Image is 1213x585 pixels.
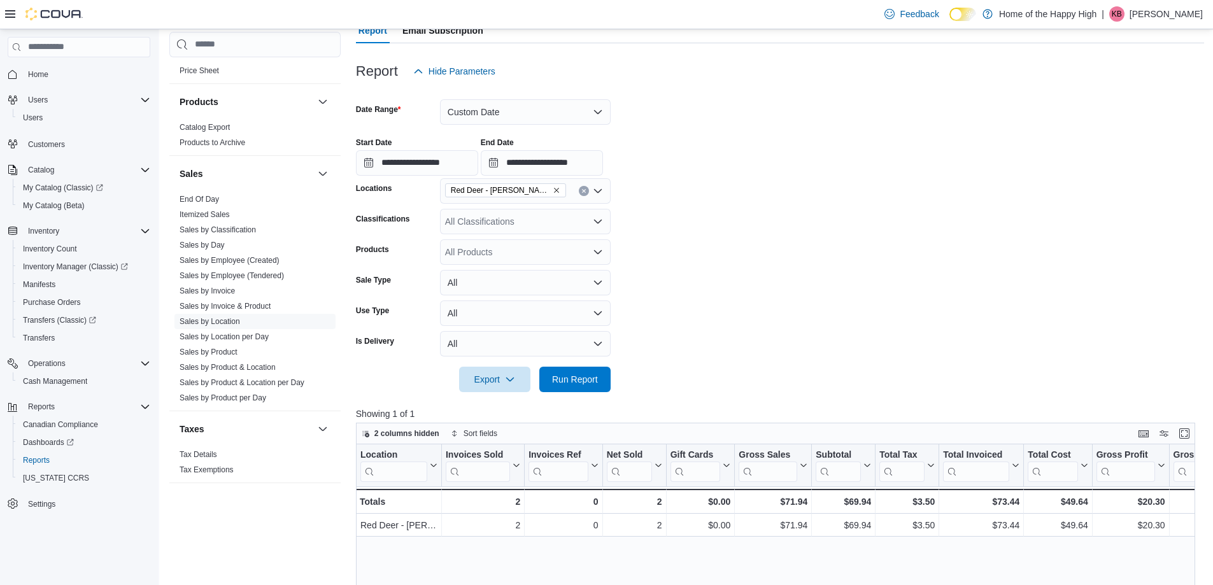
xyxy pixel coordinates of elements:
[13,109,155,127] button: Users
[943,494,1019,509] div: $73.44
[180,209,230,220] span: Itemized Sales
[23,244,77,254] span: Inventory Count
[18,259,150,274] span: Inventory Manager (Classic)
[739,449,807,482] button: Gross Sales
[18,453,150,468] span: Reports
[28,69,48,80] span: Home
[552,373,598,386] span: Run Report
[169,120,341,155] div: Products
[23,356,150,371] span: Operations
[18,435,150,450] span: Dashboards
[440,300,611,326] button: All
[18,198,150,213] span: My Catalog (Beta)
[18,417,103,432] a: Canadian Compliance
[23,279,55,290] span: Manifests
[446,449,520,482] button: Invoices Sold
[943,449,1009,482] div: Total Invoiced
[356,336,394,346] label: Is Delivery
[528,449,588,482] div: Invoices Ref
[180,255,280,265] span: Sales by Employee (Created)
[23,92,150,108] span: Users
[1028,518,1088,533] div: $49.64
[446,449,510,462] div: Invoices Sold
[18,313,101,328] a: Transfers (Classic)
[949,8,976,21] input: Dark Mode
[670,518,730,533] div: $0.00
[3,222,155,240] button: Inventory
[13,469,155,487] button: [US_STATE] CCRS
[18,374,92,389] a: Cash Management
[180,122,230,132] span: Catalog Export
[180,465,234,475] span: Tax Exemptions
[13,416,155,433] button: Canadian Compliance
[23,376,87,386] span: Cash Management
[23,92,53,108] button: Users
[356,306,389,316] label: Use Type
[1102,6,1104,22] p: |
[481,137,514,148] label: End Date
[18,277,60,292] a: Manifests
[360,449,427,482] div: Location
[18,330,60,346] a: Transfers
[13,276,155,293] button: Manifests
[315,94,330,109] button: Products
[180,210,230,219] a: Itemized Sales
[360,449,437,482] button: Location
[429,65,495,78] span: Hide Parameters
[28,139,65,150] span: Customers
[180,66,219,75] a: Price Sheet
[180,225,256,234] a: Sales by Classification
[356,407,1204,420] p: Showing 1 of 1
[3,161,155,179] button: Catalog
[3,134,155,153] button: Customers
[18,110,150,125] span: Users
[23,297,81,307] span: Purchase Orders
[879,449,925,462] div: Total Tax
[23,496,150,512] span: Settings
[13,179,155,197] a: My Catalog (Classic)
[180,393,266,403] span: Sales by Product per Day
[18,180,150,195] span: My Catalog (Classic)
[23,333,55,343] span: Transfers
[879,449,935,482] button: Total Tax
[440,331,611,356] button: All
[23,473,89,483] span: [US_STATE] CCRS
[180,302,271,311] a: Sales by Invoice & Product
[180,423,204,435] h3: Taxes
[879,1,944,27] a: Feedback
[446,518,520,533] div: 2
[579,186,589,196] button: Clear input
[593,247,603,257] button: Open list of options
[528,494,598,509] div: 0
[180,423,313,435] button: Taxes
[18,259,133,274] a: Inventory Manager (Classic)
[553,187,560,194] button: Remove Red Deer - Dawson Centre - Fire & Flower from selection in this group
[18,110,48,125] a: Users
[169,63,341,83] div: Pricing
[180,167,313,180] button: Sales
[1028,449,1088,482] button: Total Cost
[180,332,269,341] a: Sales by Location per Day
[180,271,284,281] span: Sales by Employee (Tendered)
[23,67,53,82] a: Home
[670,449,720,482] div: Gift Card Sales
[180,362,276,372] span: Sales by Product & Location
[180,378,304,387] a: Sales by Product & Location per Day
[169,447,341,483] div: Taxes
[18,295,150,310] span: Purchase Orders
[180,194,219,204] span: End Of Day
[481,150,603,176] input: Press the down key to open a popover containing a calendar.
[1136,426,1151,441] button: Keyboard shortcuts
[13,293,155,311] button: Purchase Orders
[18,241,150,257] span: Inventory Count
[3,398,155,416] button: Reports
[23,223,64,239] button: Inventory
[451,184,550,197] span: Red Deer - [PERSON_NAME][GEOGRAPHIC_DATA] - Fire & Flower
[18,374,150,389] span: Cash Management
[180,363,276,372] a: Sales by Product & Location
[1112,6,1122,22] span: KB
[528,518,598,533] div: 0
[1096,449,1155,482] div: Gross Profit
[606,518,662,533] div: 2
[356,104,401,115] label: Date Range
